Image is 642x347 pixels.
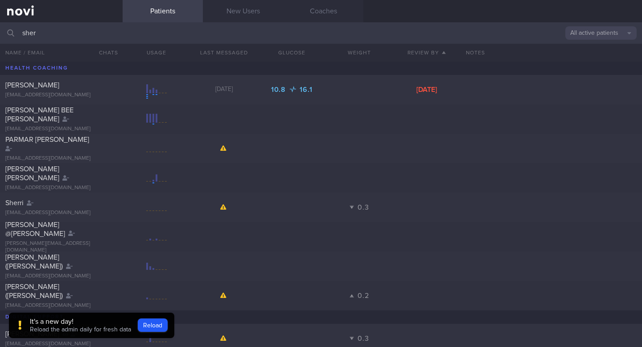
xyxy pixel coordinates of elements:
button: All active patients [565,26,637,40]
div: It's a new day! [30,317,131,326]
span: 0.3 [358,204,369,211]
span: 10.8 [271,86,288,93]
span: 0.3 [358,335,369,342]
div: Usage [123,44,190,62]
span: [PERSON_NAME] BEE [PERSON_NAME] [5,107,74,123]
button: Reload [138,318,168,332]
div: [EMAIL_ADDRESS][DOMAIN_NAME] [5,185,117,191]
span: [DATE] [215,86,233,92]
div: [EMAIL_ADDRESS][DOMAIN_NAME] [5,273,117,280]
button: Weight [325,44,393,62]
span: Reload the admin daily for fresh data [30,326,131,333]
span: 0.2 [358,292,369,299]
span: [PERSON_NAME] ([PERSON_NAME]) [5,283,63,299]
div: [EMAIL_ADDRESS][DOMAIN_NAME] [5,155,117,162]
span: [PERSON_NAME] @[PERSON_NAME] [5,221,65,237]
span: [PERSON_NAME] ([PERSON_NAME]) [5,254,63,270]
button: Review By [393,44,461,62]
div: [EMAIL_ADDRESS][DOMAIN_NAME] [5,92,117,99]
span: [PERSON_NAME] [5,330,59,338]
div: [PERSON_NAME][EMAIL_ADDRESS][DOMAIN_NAME] [5,240,117,254]
span: [PERSON_NAME] [5,82,59,89]
div: [EMAIL_ADDRESS][DOMAIN_NAME] [5,210,117,216]
button: Chats [87,44,123,62]
button: Last Messaged [190,44,258,62]
div: [EMAIL_ADDRESS][DOMAIN_NAME] [5,126,117,132]
span: Sherri [5,199,24,207]
div: [DATE] [393,85,461,94]
span: [PERSON_NAME] [PERSON_NAME] [5,165,59,182]
div: [EMAIL_ADDRESS][DOMAIN_NAME] [5,302,117,309]
span: PARMAR [PERSON_NAME] [5,136,89,143]
div: Notes [461,44,642,62]
span: 16.1 [300,86,312,93]
button: Glucose [258,44,325,62]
